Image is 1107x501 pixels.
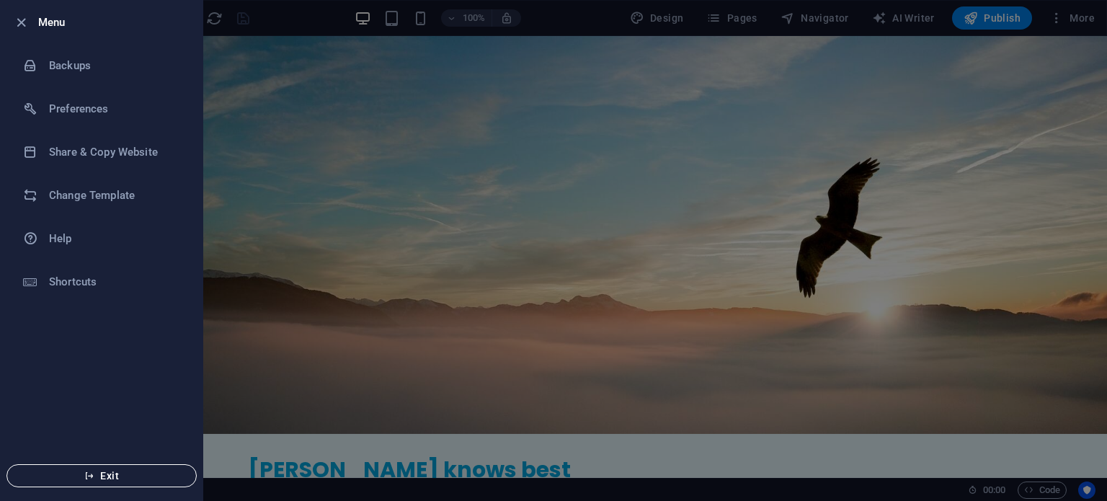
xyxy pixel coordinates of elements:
[49,230,182,247] h6: Help
[49,187,182,204] h6: Change Template
[6,464,197,487] button: Exit
[1,217,203,260] a: Help
[49,143,182,161] h6: Share & Copy Website
[49,57,182,74] h6: Backups
[49,273,182,291] h6: Shortcuts
[38,14,191,31] h6: Menu
[19,470,184,482] span: Exit
[49,100,182,118] h6: Preferences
